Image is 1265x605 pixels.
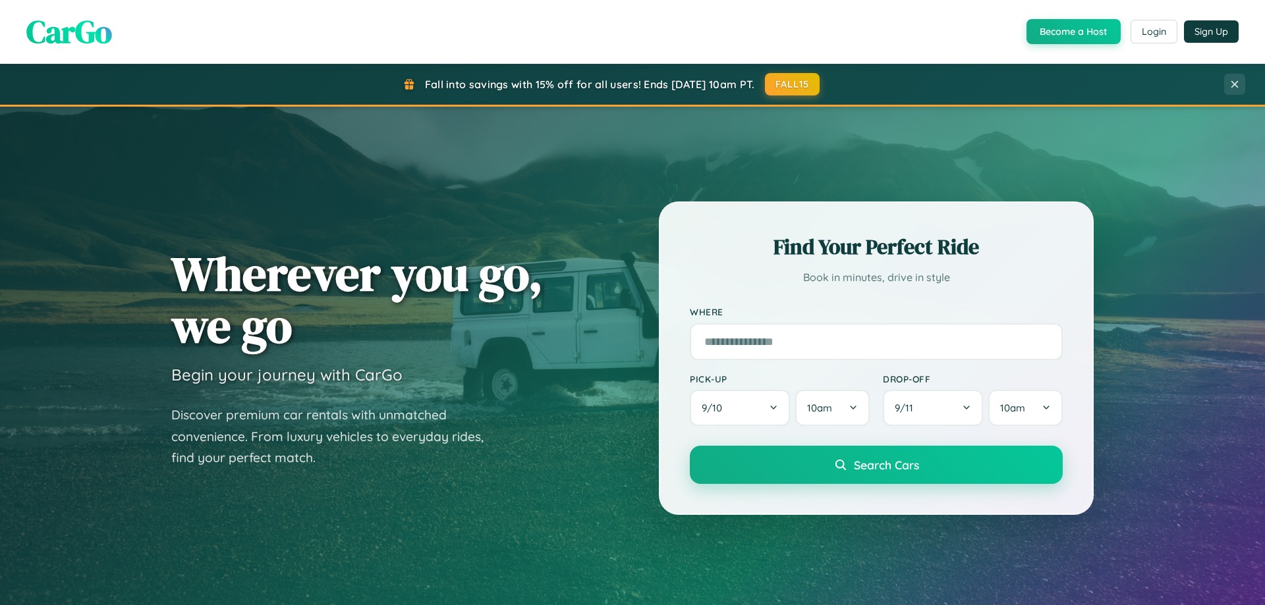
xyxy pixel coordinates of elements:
[883,390,983,426] button: 9/11
[171,365,403,384] h3: Begin your journey with CarGo
[1184,20,1239,43] button: Sign Up
[690,446,1063,484] button: Search Cars
[171,248,543,352] h1: Wherever you go, we go
[690,232,1063,261] h2: Find Your Perfect Ride
[1000,402,1025,414] span: 10am
[26,10,112,53] span: CarGo
[895,402,920,414] span: 9 / 11
[690,373,870,384] label: Pick-up
[883,373,1063,384] label: Drop-off
[854,458,919,472] span: Search Cars
[807,402,832,414] span: 10am
[171,404,501,469] p: Discover premium car rentals with unmatched convenience. From luxury vehicles to everyday rides, ...
[795,390,870,426] button: 10am
[1131,20,1177,43] button: Login
[690,307,1063,318] label: Where
[690,268,1063,287] p: Book in minutes, drive in style
[988,390,1063,426] button: 10am
[702,402,729,414] span: 9 / 10
[690,390,790,426] button: 9/10
[425,78,755,91] span: Fall into savings with 15% off for all users! Ends [DATE] 10am PT.
[765,73,820,95] button: FALL15
[1026,19,1121,44] button: Become a Host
